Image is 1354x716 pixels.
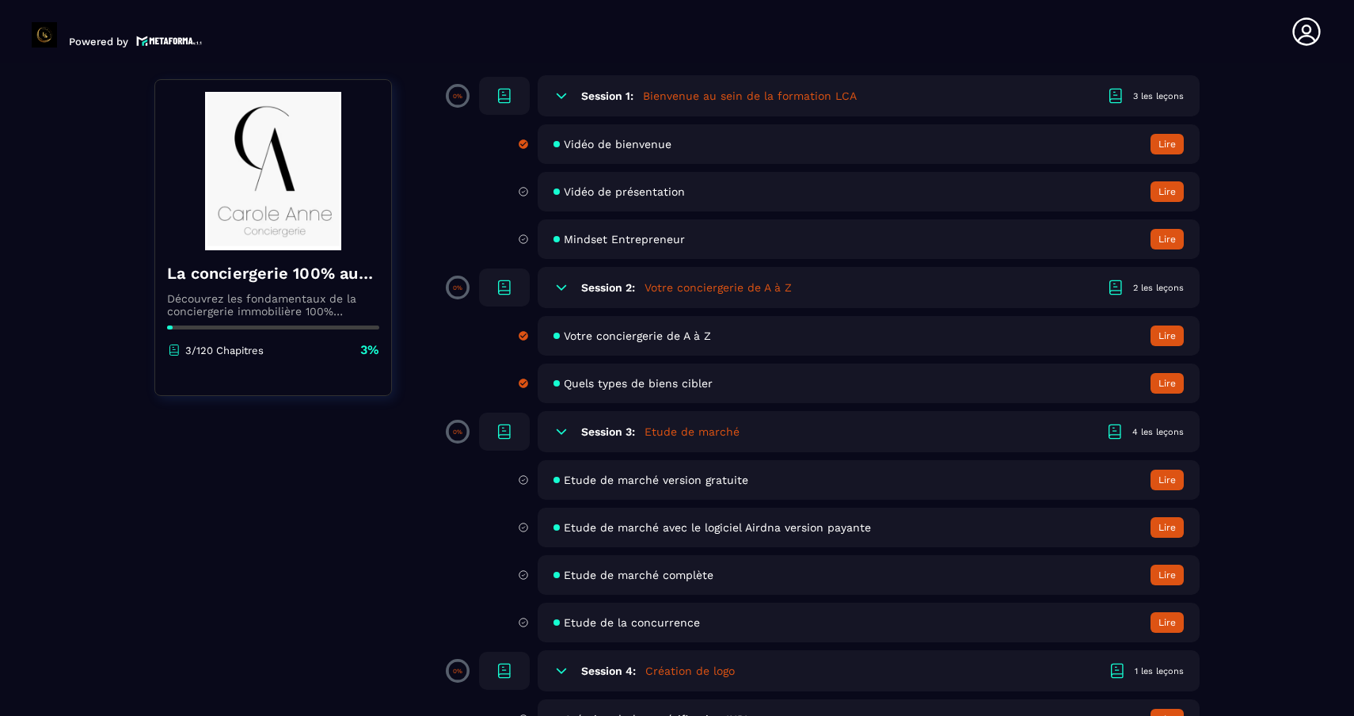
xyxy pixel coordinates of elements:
span: Votre conciergerie de A à Z [564,329,711,342]
span: Mindset Entrepreneur [564,233,685,246]
p: Powered by [69,36,128,48]
h6: Session 1: [581,89,633,102]
button: Lire [1151,612,1184,633]
span: Etude de marché complète [564,569,713,581]
img: logo [136,34,203,48]
p: 3% [360,341,379,359]
button: Lire [1151,517,1184,538]
div: 3 les leçons [1133,90,1184,102]
button: Lire [1151,373,1184,394]
h5: Votre conciergerie de A à Z [645,280,792,295]
span: Etude de marché avec le logiciel Airdna version payante [564,521,871,534]
img: banner [167,92,379,250]
div: 1 les leçons [1135,665,1184,677]
div: 2 les leçons [1133,282,1184,294]
button: Lire [1151,565,1184,585]
p: 0% [453,93,462,100]
h6: Session 4: [581,665,636,677]
span: Etude de la concurrence [564,616,700,629]
span: Vidéo de présentation [564,185,685,198]
h6: Session 2: [581,281,635,294]
p: 3/120 Chapitres [185,345,264,356]
span: Vidéo de bienvenue [564,138,671,150]
div: 4 les leçons [1132,426,1184,438]
button: Lire [1151,326,1184,346]
h4: La conciergerie 100% automatisée [167,262,379,284]
h5: Bienvenue au sein de la formation LCA [643,88,857,104]
p: 0% [453,284,462,291]
h5: Etude de marché [645,424,740,440]
span: Etude de marché version gratuite [564,474,748,486]
img: logo-branding [32,22,57,48]
h5: Création de logo [645,663,735,679]
button: Lire [1151,470,1184,490]
button: Lire [1151,181,1184,202]
p: Découvrez les fondamentaux de la conciergerie immobilière 100% automatisée. Cette formation est c... [167,292,379,318]
p: 0% [453,668,462,675]
p: 0% [453,428,462,436]
button: Lire [1151,229,1184,249]
h6: Session 3: [581,425,635,438]
button: Lire [1151,134,1184,154]
span: Quels types de biens cibler [564,377,713,390]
